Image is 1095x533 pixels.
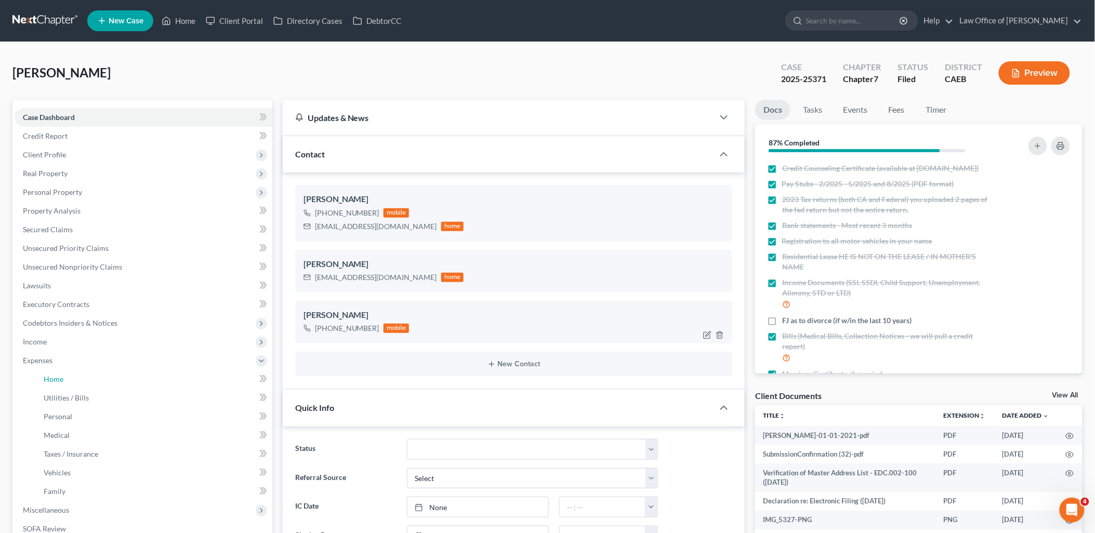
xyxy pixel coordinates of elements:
span: Real Property [23,169,68,178]
div: mobile [384,208,410,218]
span: Miscellaneous [23,505,69,514]
td: [DATE] [994,426,1058,445]
span: Registration to all motor vehicles in your name [782,236,932,246]
div: home [441,273,464,282]
a: Help [919,11,954,30]
input: Search by name... [806,11,901,30]
td: [PERSON_NAME]-01-01-2021-pdf [755,426,935,445]
a: Titleunfold_more [763,411,786,419]
iframe: Intercom live chat [1060,498,1085,523]
span: Unsecured Nonpriority Claims [23,262,122,271]
a: Executory Contracts [15,295,272,314]
td: Declaration re: Electronic Filing ([DATE]) [755,492,935,511]
i: expand_more [1043,413,1049,419]
div: [PERSON_NAME] [304,193,724,206]
div: Status [898,61,928,73]
a: Date Added expand_more [1002,411,1049,419]
span: Income [23,337,47,346]
span: Secured Claims [23,225,73,234]
a: Case Dashboard [15,108,272,127]
a: Client Portal [201,11,268,30]
div: Chapter [843,73,881,85]
span: Client Profile [23,150,66,159]
span: 7 [874,74,878,84]
a: Credit Report [15,127,272,145]
a: Law Office of [PERSON_NAME] [955,11,1082,30]
span: Residential Lease HE IS NOT ON THE LEASE / IN MOTHER'S NAME [782,251,992,272]
span: Family [44,487,65,496]
i: unfold_more [780,413,786,419]
div: [EMAIL_ADDRESS][DOMAIN_NAME] [315,272,437,283]
span: Utilities / Bills [44,393,89,402]
td: [DATE] [994,492,1058,511]
div: District [945,61,982,73]
a: DebtorCC [348,11,406,30]
a: Timer [917,100,955,120]
a: Medical [35,426,272,445]
span: Codebtors Insiders & Notices [23,318,117,327]
div: Client Documents [755,390,822,401]
span: Taxes / Insurance [44,449,98,458]
span: Unsecured Priority Claims [23,244,109,252]
a: Property Analysis [15,202,272,220]
td: PDF [935,463,994,492]
td: Verification of Master Address List - EDC.002-100 ([DATE]) [755,463,935,492]
div: [PHONE_NUMBER] [315,323,379,334]
span: Credit Report [23,131,68,140]
span: [PERSON_NAME] [12,65,111,80]
span: Property Analysis [23,206,81,215]
a: Tasks [795,100,830,120]
td: PNG [935,511,994,529]
td: [DATE] [994,463,1058,492]
span: Credit Counseling Certificate (available at [DOMAIN_NAME]) [782,163,979,174]
div: Filed [898,73,928,85]
span: Marriage Certificate, if married [782,369,882,379]
div: [EMAIL_ADDRESS][DOMAIN_NAME] [315,221,437,232]
td: SubmissionConfirmation (32)-pdf [755,445,935,463]
a: Directory Cases [268,11,348,30]
a: None [407,497,548,517]
span: Bank statements - Most recent 3 months [782,220,912,231]
button: New Contact [304,360,724,368]
span: Executory Contracts [23,300,89,309]
a: Unsecured Priority Claims [15,239,272,258]
td: [DATE] [994,445,1058,463]
span: Personal Property [23,188,82,196]
a: Family [35,482,272,501]
span: Personal [44,412,72,421]
td: IMG_5327-PNG [755,511,935,529]
a: Home [156,11,201,30]
div: Case [781,61,826,73]
span: SOFA Review [23,524,66,533]
td: PDF [935,492,994,511]
div: home [441,222,464,231]
span: Contact [295,149,325,159]
div: mobile [384,324,410,333]
label: Status [290,439,402,460]
a: Events [835,100,876,120]
i: unfold_more [980,413,986,419]
span: Income Documents (SSI, SSDI, Child Support, Unemployment, Alimony, STD or LTD) [782,277,992,298]
a: Secured Claims [15,220,272,239]
td: PDF [935,445,994,463]
span: 4 [1081,498,1089,506]
label: Referral Source [290,468,402,489]
a: Personal [35,407,272,426]
a: Utilities / Bills [35,389,272,407]
span: Pay Stubs - 2/2025 - 5/2025 and 8/2025 (PDF format) [782,179,954,189]
button: Preview [999,61,1070,85]
span: Lawsuits [23,281,51,290]
span: 2023 Tax returns (both CA and Federal) you uploaded 2 pages of the fed return but not the entire ... [782,194,992,215]
a: Fees [880,100,913,120]
strong: 87% Completed [769,138,820,147]
td: PDF [935,426,994,445]
input: -- : -- [560,497,645,517]
a: Lawsuits [15,276,272,295]
div: CAEB [945,73,982,85]
span: Home [44,375,63,383]
a: View All [1052,392,1078,399]
div: Chapter [843,61,881,73]
a: Extensionunfold_more [944,411,986,419]
a: Unsecured Nonpriority Claims [15,258,272,276]
span: Case Dashboard [23,113,75,122]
